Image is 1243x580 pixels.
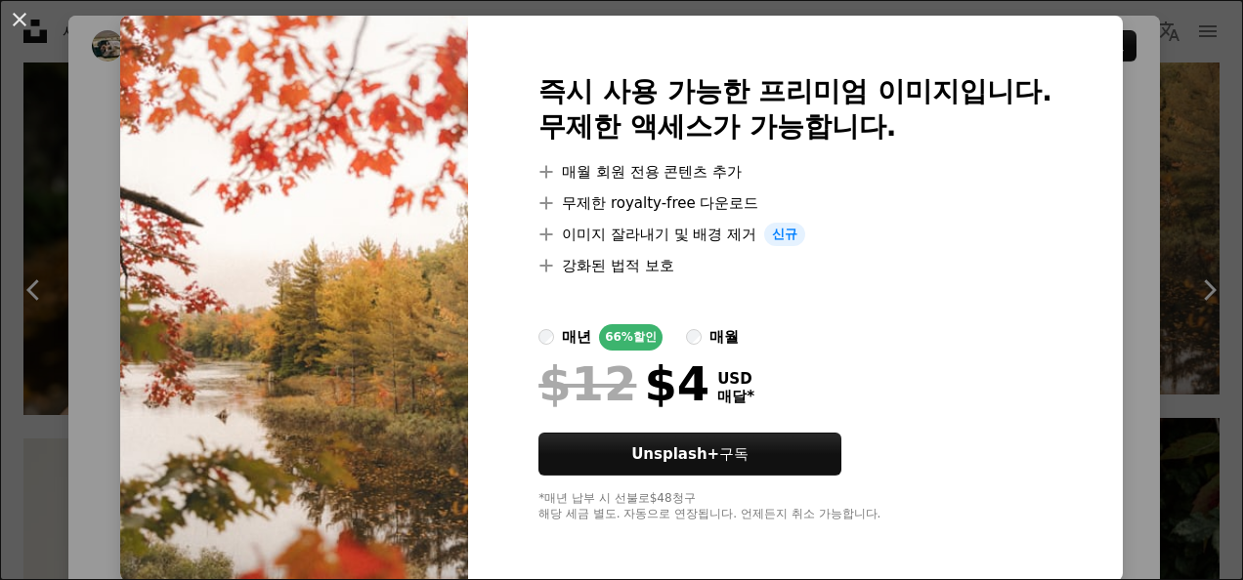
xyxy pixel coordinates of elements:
[686,329,702,345] input: 매월
[538,358,709,409] div: $4
[538,223,1052,246] li: 이미지 잘라내기 및 배경 제거
[599,324,663,351] div: 66% 할인
[538,433,841,476] button: Unsplash+구독
[538,74,1052,145] h2: 즉시 사용 가능한 프리미엄 이미지입니다. 무제한 액세스가 가능합니다.
[538,358,636,409] span: $12
[562,325,591,349] div: 매년
[764,223,805,246] span: 신규
[717,370,754,388] span: USD
[538,160,1052,184] li: 매월 회원 전용 콘텐츠 추가
[631,445,719,463] strong: Unsplash+
[538,329,554,345] input: 매년66%할인
[538,254,1052,277] li: 강화된 법적 보호
[709,325,739,349] div: 매월
[538,491,1052,522] div: *매년 납부 시 선불로 $48 청구 해당 세금 별도. 자동으로 연장됩니다. 언제든지 취소 가능합니다.
[538,191,1052,215] li: 무제한 royalty-free 다운로드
